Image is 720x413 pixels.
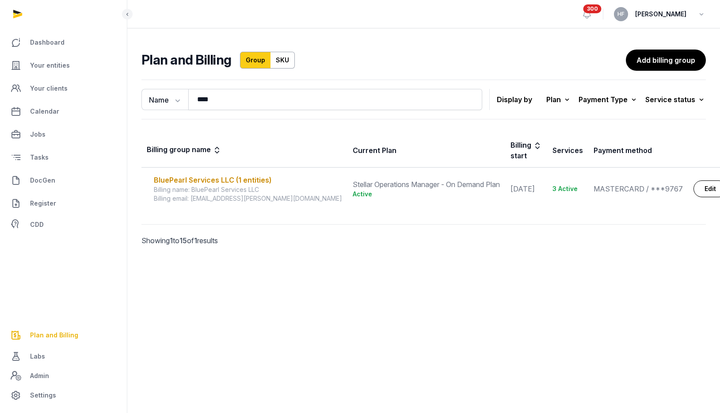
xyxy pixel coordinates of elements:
div: Service status [645,93,706,106]
a: Plan and Billing [7,325,120,346]
span: Dashboard [30,37,65,48]
span: Calendar [30,106,59,117]
span: 1 [170,236,173,245]
p: Showing to of results [141,225,272,256]
span: HF [617,11,625,17]
p: Display by [497,92,532,107]
span: Plan and Billing [30,330,78,340]
span: DocGen [30,175,55,186]
span: Jobs [30,129,46,140]
div: Plan [546,93,571,106]
span: Tasks [30,152,49,163]
div: Current Plan [353,145,396,156]
a: Add billing group [626,50,706,71]
a: Settings [7,385,120,406]
h2: Plan and Billing [141,52,231,69]
div: Billing start [510,140,542,161]
span: CDD [30,219,44,230]
a: Group [240,52,271,69]
div: BluePearl Services LLC (1 entities) [154,175,342,185]
span: Settings [30,390,56,401]
div: Billing email: [EMAIL_ADDRESS][PERSON_NAME][DOMAIN_NAME] [154,194,342,203]
span: 300 [583,4,602,13]
div: Payment Type [579,93,638,106]
div: Stellar Operations Manager - On Demand Plan [353,179,500,190]
a: CDD [7,216,120,233]
a: Register [7,193,120,214]
div: Billing name: BluePearl Services LLC [154,185,342,194]
div: Payment method [594,145,652,156]
div: MASTERCARD / ***9767 [594,184,683,194]
div: 3 Active [552,184,583,193]
span: Your clients [30,83,68,94]
div: Billing group name [147,144,221,157]
span: Your entities [30,60,70,71]
a: Jobs [7,124,120,145]
button: HF [614,7,628,21]
a: Tasks [7,147,120,168]
span: [PERSON_NAME] [635,9,686,19]
a: Your clients [7,78,120,99]
a: DocGen [7,170,120,191]
span: Admin [30,371,49,381]
a: SKU [270,52,295,69]
span: Labs [30,351,45,362]
div: Active [353,190,500,199]
a: Your entities [7,55,120,76]
span: 15 [179,236,187,245]
a: Labs [7,346,120,367]
div: Services [552,145,583,156]
span: Register [30,198,56,209]
a: Dashboard [7,32,120,53]
span: 1 [194,236,197,245]
button: Name [141,89,188,110]
td: [DATE] [505,168,547,210]
a: Calendar [7,101,120,122]
a: Admin [7,367,120,385]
